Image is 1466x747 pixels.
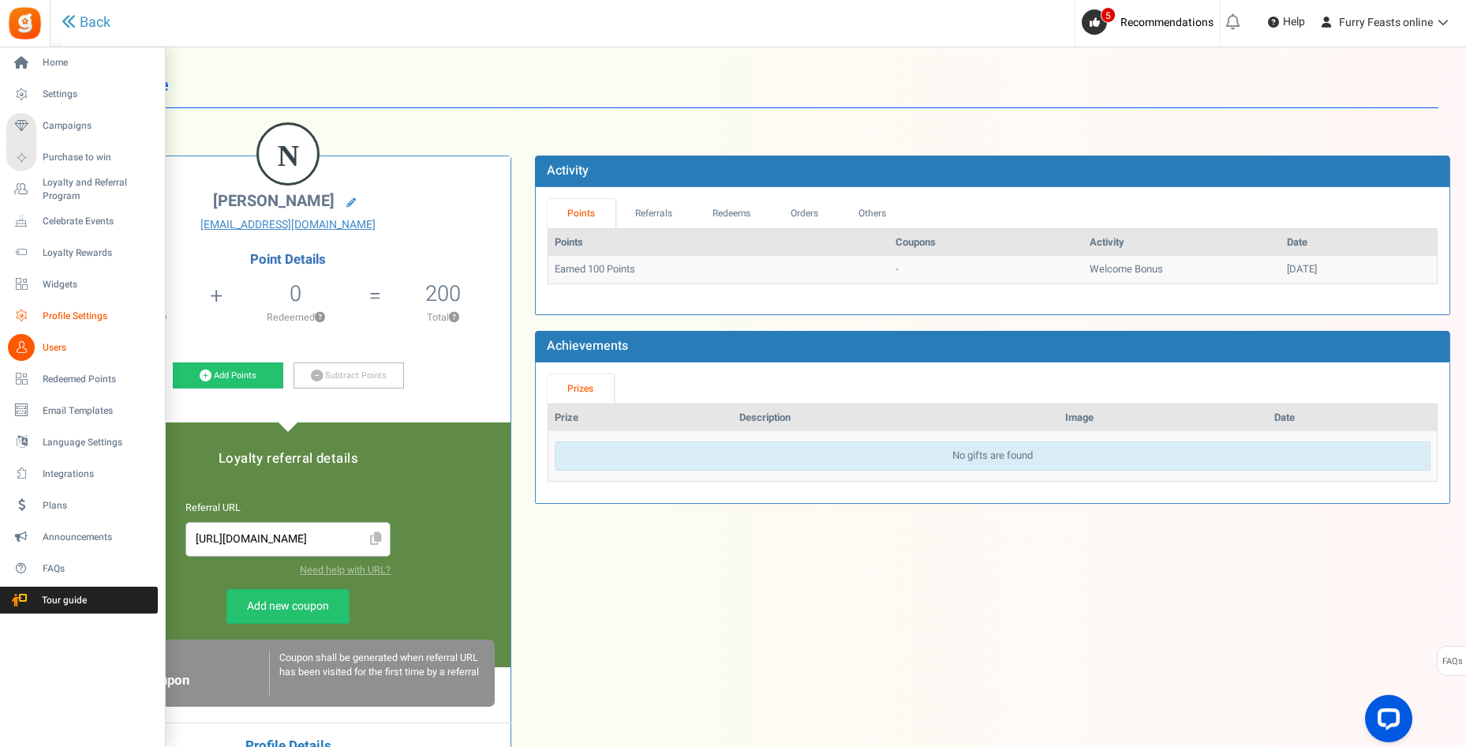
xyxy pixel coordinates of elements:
[43,176,158,203] span: Loyalty and Referral Program
[1101,7,1116,23] span: 5
[449,313,459,323] button: ?
[43,278,153,291] span: Widgets
[173,362,283,389] a: Add Points
[548,199,615,228] a: Points
[1279,14,1305,30] span: Help
[615,199,693,228] a: Referrals
[6,460,158,487] a: Integrations
[1120,14,1214,31] span: Recommendations
[6,302,158,329] a: Profile Settings
[43,56,153,69] span: Home
[43,373,153,386] span: Redeemed Points
[839,199,907,228] a: Others
[213,190,335,212] span: [PERSON_NAME]
[6,145,158,171] a: Purchase to win
[315,313,325,323] button: ?
[43,119,153,133] span: Campaigns
[78,217,499,233] a: [EMAIL_ADDRESS][DOMAIN_NAME]
[1442,647,1463,677] span: FAQs
[1287,262,1430,277] div: [DATE]
[425,282,461,306] h5: 200
[692,199,771,228] a: Redeems
[1083,256,1281,283] td: Welcome Bonus
[43,215,153,228] span: Celebrate Events
[294,362,404,389] a: Subtract Points
[6,208,158,235] a: Celebrate Events
[889,256,1083,283] td: -
[548,229,889,257] th: Points
[6,429,158,456] a: Language Settings
[1262,9,1311,35] a: Help
[300,563,391,577] a: Need help with URL?
[6,397,158,424] a: Email Templates
[364,526,389,554] span: Click to Copy
[6,113,158,140] a: Campaigns
[43,404,153,418] span: Email Templates
[6,524,158,550] a: Announcements
[43,467,153,481] span: Integrations
[259,125,317,186] figcaption: N
[1082,9,1220,35] a: 5 Recommendations
[548,256,889,283] td: Earned 100 Points
[43,246,153,260] span: Loyalty Rewards
[6,81,158,108] a: Settings
[43,310,153,323] span: Profile Settings
[43,341,153,355] span: Users
[43,151,153,164] span: Purchase to win
[290,282,301,306] h5: 0
[6,492,158,519] a: Plans
[43,499,153,512] span: Plans
[6,366,158,392] a: Redeemed Points
[771,199,839,228] a: Orders
[547,161,589,180] b: Activity
[548,374,614,404] a: Prizes
[43,531,153,544] span: Announcements
[77,63,1438,108] h1: User Profile
[43,562,153,576] span: FAQs
[185,503,391,514] h6: Referral URL
[1059,404,1268,432] th: Image
[1268,404,1437,432] th: Date
[43,436,153,449] span: Language Settings
[225,310,368,325] p: Redeemed
[548,404,733,432] th: Prize
[66,253,510,267] h4: Point Details
[1281,229,1437,257] th: Date
[82,452,495,466] h5: Loyalty referral details
[6,334,158,361] a: Users
[226,589,350,624] a: Add new coupon
[6,239,158,266] a: Loyalty Rewards
[1083,229,1281,257] th: Activity
[6,271,158,298] a: Widgets
[6,50,158,77] a: Home
[1339,14,1433,31] span: Furry Feasts online
[555,441,1430,471] div: No gifts are found
[269,651,484,696] div: Coupon shall be generated when referral URL has been visited for the first time by a referral
[547,336,628,355] b: Achievements
[93,659,269,688] h6: Loyalty Referral Coupon
[733,404,1059,432] th: Description
[889,229,1083,257] th: Coupons
[7,6,43,41] img: Gratisfaction
[6,176,158,203] a: Loyalty and Referral Program
[43,88,153,101] span: Settings
[6,555,158,582] a: FAQs
[7,594,118,607] span: Tour guide
[383,310,503,325] p: Total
